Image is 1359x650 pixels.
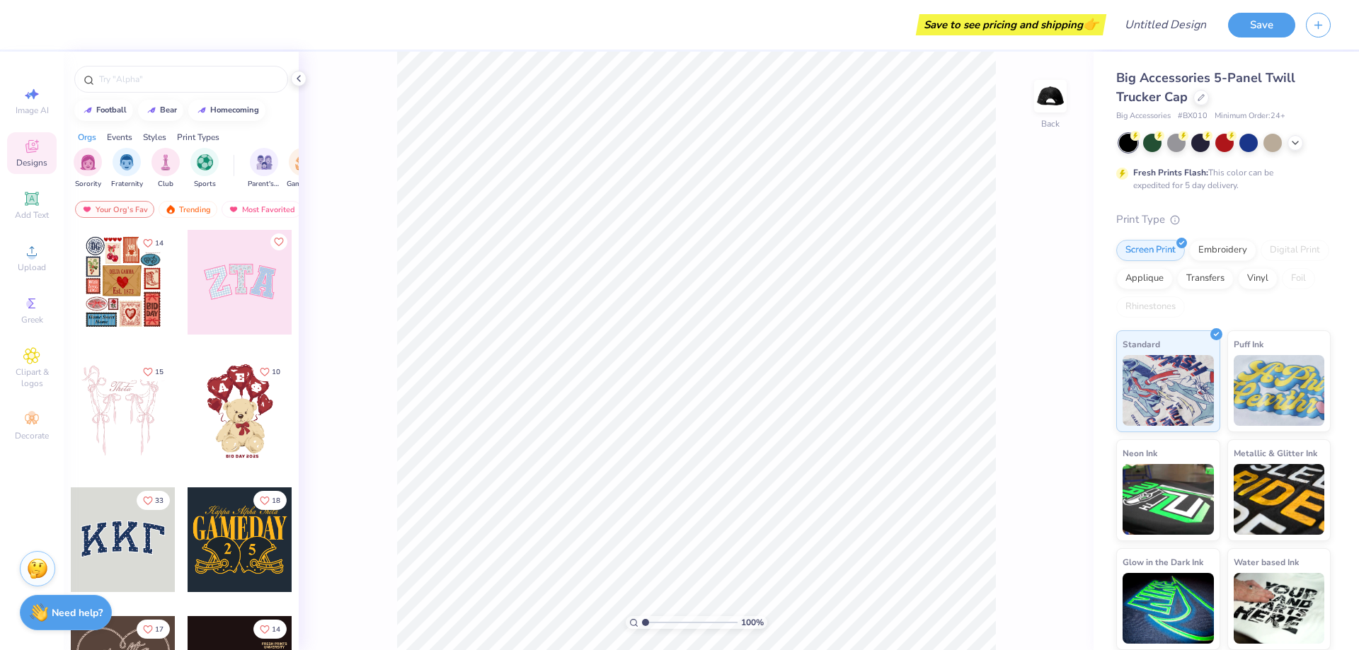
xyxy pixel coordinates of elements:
[74,100,133,121] button: football
[1177,268,1234,289] div: Transfers
[1189,240,1256,261] div: Embroidery
[1123,464,1214,535] img: Neon Ink
[7,366,57,389] span: Clipart & logos
[137,362,170,381] button: Like
[111,148,143,190] button: filter button
[155,240,164,247] span: 14
[158,154,173,170] img: Club Image
[1234,573,1325,644] img: Water based Ink
[270,233,287,250] button: Like
[111,148,143,190] div: filter for Fraternity
[256,154,273,170] img: Parent's Weekend Image
[80,154,96,170] img: Sorority Image
[1234,337,1263,352] span: Puff Ink
[21,314,43,325] span: Greek
[222,201,302,218] div: Most Favorited
[119,154,134,170] img: Fraternity Image
[248,148,280,190] div: filter for Parent's Weekend
[253,491,287,510] button: Like
[15,430,49,441] span: Decorate
[1116,110,1171,122] span: Big Accessories
[210,106,259,114] div: homecoming
[75,201,154,218] div: Your Org's Fav
[287,179,319,190] span: Game Day
[138,100,183,121] button: bear
[158,179,173,190] span: Club
[159,201,217,218] div: Trending
[253,362,287,381] button: Like
[143,131,166,144] div: Styles
[919,14,1103,35] div: Save to see pricing and shipping
[1261,240,1329,261] div: Digital Print
[81,204,93,214] img: most_fav.gif
[1215,110,1285,122] span: Minimum Order: 24 +
[253,620,287,639] button: Like
[151,148,180,190] div: filter for Club
[82,106,93,115] img: trend_line.gif
[1036,82,1065,110] img: Back
[75,179,101,190] span: Sorority
[197,154,213,170] img: Sports Image
[248,148,280,190] button: filter button
[98,72,279,86] input: Try "Alpha"
[1123,446,1157,460] span: Neon Ink
[137,491,170,510] button: Like
[15,209,49,221] span: Add Text
[272,368,280,376] span: 10
[1116,296,1185,318] div: Rhinestones
[287,148,319,190] div: filter for Game Day
[1282,268,1315,289] div: Foil
[16,105,49,116] span: Image AI
[741,616,764,629] span: 100 %
[248,179,280,190] span: Parent's Weekend
[1178,110,1208,122] span: # BX010
[1234,355,1325,426] img: Puff Ink
[196,106,207,115] img: trend_line.gif
[18,262,46,273] span: Upload
[74,148,102,190] button: filter button
[1113,11,1217,39] input: Untitled Design
[52,606,103,620] strong: Need help?
[1234,464,1325,535] img: Metallic & Glitter Ink
[1234,446,1317,460] span: Metallic & Glitter Ink
[111,179,143,190] span: Fraternity
[188,100,265,121] button: homecoming
[190,148,219,190] button: filter button
[146,106,157,115] img: trend_line.gif
[16,157,47,168] span: Designs
[228,204,239,214] img: most_fav.gif
[137,233,170,253] button: Like
[137,620,170,639] button: Like
[1133,167,1208,178] strong: Fresh Prints Flash:
[1123,355,1214,426] img: Standard
[287,148,319,190] button: filter button
[1041,117,1060,130] div: Back
[151,148,180,190] button: filter button
[1123,555,1203,569] span: Glow in the Dark Ink
[74,148,102,190] div: filter for Sorority
[155,368,164,376] span: 15
[190,148,219,190] div: filter for Sports
[1123,573,1214,644] img: Glow in the Dark Ink
[78,131,96,144] div: Orgs
[1133,166,1307,192] div: This color can be expedited for 5 day delivery.
[295,154,311,170] img: Game Day Image
[1116,240,1185,261] div: Screen Print
[1116,211,1331,228] div: Print Type
[1116,268,1173,289] div: Applique
[107,131,132,144] div: Events
[165,204,176,214] img: trending.gif
[1123,337,1160,352] span: Standard
[177,131,219,144] div: Print Types
[272,626,280,633] span: 14
[155,497,164,504] span: 33
[1238,268,1278,289] div: Vinyl
[272,497,280,504] span: 18
[1116,69,1295,105] span: Big Accessories 5-Panel Twill Trucker Cap
[1083,16,1099,33] span: 👉
[1228,13,1295,37] button: Save
[1234,555,1299,569] span: Water based Ink
[155,626,164,633] span: 17
[194,179,216,190] span: Sports
[160,106,177,114] div: bear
